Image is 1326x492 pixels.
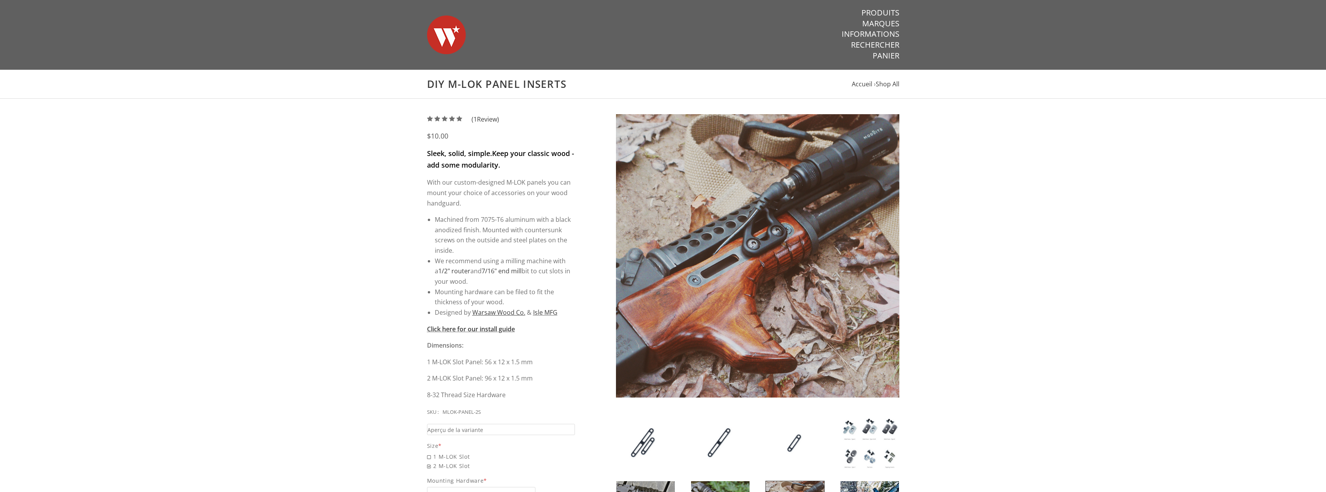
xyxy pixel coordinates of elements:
[851,40,899,50] a: Rechercher
[874,79,899,89] li: ›
[842,29,899,39] a: Informations
[427,149,574,170] strong: Keep your classic wood - add some modularity.
[427,8,466,62] img: Warsaw Wood Co.
[766,413,824,473] img: DIY M-LOK Panel Inserts
[852,80,872,88] a: Accueil
[427,341,463,350] strong: Dimensions:
[861,8,899,18] a: Produits
[435,307,575,318] li: Designed by &
[427,452,575,461] span: 1 M-LOK Slot
[691,413,750,473] img: DIY M-LOK Panel Inserts
[427,424,575,435] a: Aperçu de la variante
[473,115,477,123] span: 1
[472,308,525,317] a: Warsaw Wood Co.
[427,131,448,141] span: $10.00
[482,267,521,275] a: 7/16" end mill
[533,308,558,317] a: Isle MFG
[876,80,899,88] a: Shop All
[427,408,439,417] div: SKU :
[435,214,575,256] li: Machined from 7075-T6 aluminum with a black anodized finish. Mounted with countersunk screws on t...
[427,476,575,485] span: Mounting Hardware
[427,357,575,367] p: 1 M-LOK Slot Panel: 56 x 12 x 1.5 mm
[862,19,899,29] a: Marques
[427,441,575,450] div: Size
[427,373,575,384] p: 2 M-LOK Slot Panel: 96 x 12 x 1.5 mm
[841,413,899,473] img: DIY M-LOK Panel Inserts
[427,425,483,434] span: Aperçu de la variante
[427,78,899,91] h1: DIY M-LOK Panel Inserts
[616,413,675,473] img: DIY M-LOK Panel Inserts
[472,114,499,125] span: ( Review)
[443,408,481,417] div: MLOK-PANEL-2S
[616,114,899,398] img: DIY M-LOK Panel Inserts
[427,461,575,470] span: 2 M-LOK Slot
[427,325,515,333] a: Click here for our install guide
[435,287,575,307] li: Mounting hardware can be filed to fit the thickness of your wood.
[427,390,575,400] p: 8-32 Thread Size Hardware
[438,267,470,275] a: 1/2" router
[873,51,899,61] a: Panier
[427,115,499,123] a: (1Review)
[435,256,575,287] li: We recommend using a milling machine with a and bit to cut slots in your wood.
[427,149,492,158] strong: Sleek, solid, simple.
[427,178,571,207] span: With our custom-designed M-LOK panels you can mount your choice of accessories on your wood handg...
